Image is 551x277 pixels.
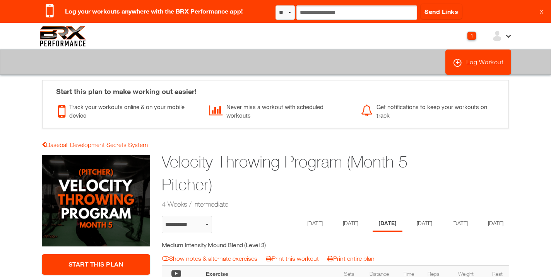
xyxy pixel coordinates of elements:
div: Never miss a workout with scheduled workouts [209,101,349,120]
img: ex-default-user.svg [491,30,503,42]
li: Day 3 [373,216,402,232]
a: Show notes & alternate exercises [162,255,257,262]
a: Print this workout [266,255,319,262]
a: Start This Plan [42,254,150,275]
li: Day 5 [447,216,474,232]
div: 1 [467,32,476,40]
h1: Velocity Throwing Program (Month 5-Pitcher) [162,150,450,196]
div: Start this plan to make working out easier! [48,80,503,97]
h2: 4 Weeks / Intermediate [162,199,450,209]
div: Track your workouts online & on your mobile device [58,101,198,120]
li: Day 6 [482,216,509,232]
div: Get notifications to keep your workouts on track [361,101,501,120]
a: Baseball Development Secrets System [42,141,148,148]
a: Print entire plan [327,255,375,262]
a: Log Workout [445,50,512,75]
a: X [540,8,543,15]
li: Day 4 [411,216,438,232]
li: Day 2 [337,216,364,232]
a: Send Links [421,4,462,19]
li: Day 1 [301,216,329,232]
img: Velocity Throwing Program (Month 5-Pitcher) [42,155,150,246]
h5: Medium Intensity Mound Blend (Level 3) [162,241,300,249]
img: 6f7da32581c89ca25d665dc3aae533e4f14fe3ef_original.svg [40,26,86,46]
